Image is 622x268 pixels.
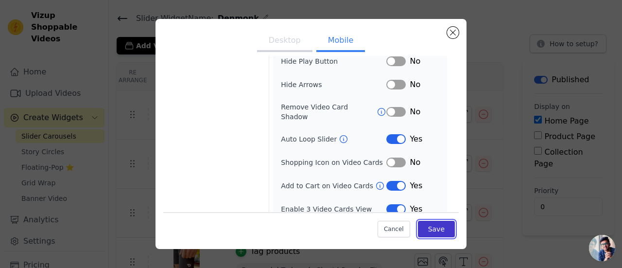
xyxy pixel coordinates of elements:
button: Close modal [447,27,459,38]
button: Desktop [257,31,312,52]
img: website_grey.svg [16,25,23,33]
button: Save [418,221,455,237]
label: Auto Loop Slider [281,134,339,144]
span: Yes [410,203,422,215]
span: No [410,157,420,168]
label: Add to Cart on Video Cards [281,181,375,191]
label: Hide Arrows [281,80,386,89]
img: tab_keywords_by_traffic_grey.svg [97,56,104,64]
span: No [410,55,420,67]
span: No [410,106,420,118]
label: Enable 3 Video Cards View [281,204,386,214]
label: Hide Play Button [281,56,386,66]
span: Yes [410,180,422,192]
img: logo_orange.svg [16,16,23,23]
div: Domain: [DOMAIN_NAME] [25,25,107,33]
span: No [410,79,420,90]
button: Cancel [378,221,410,237]
span: Yes [410,133,422,145]
a: Open chat [589,235,615,261]
img: tab_domain_overview_orange.svg [26,56,34,64]
div: Keywords by Traffic [107,57,164,64]
label: Shopping Icon on Video Cards [281,158,383,167]
div: Domain Overview [37,57,87,64]
button: Mobile [316,31,365,52]
div: v 4.0.25 [27,16,48,23]
label: Remove Video Card Shadow [281,102,377,122]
